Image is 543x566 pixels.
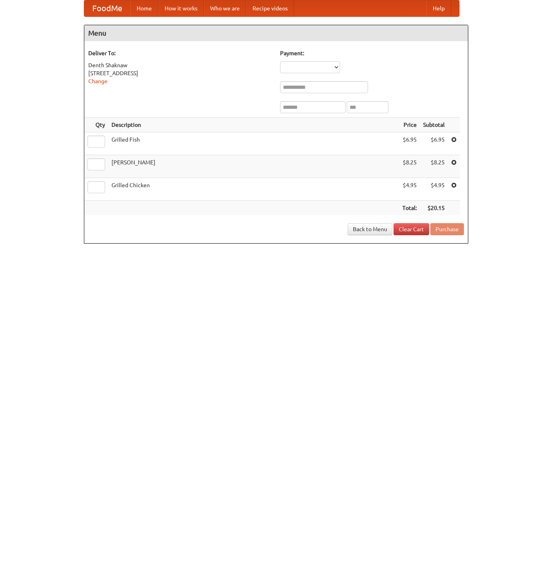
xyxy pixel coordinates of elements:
[399,118,420,132] th: Price
[108,118,399,132] th: Description
[246,0,294,16] a: Recipe videos
[420,118,448,132] th: Subtotal
[108,155,399,178] td: [PERSON_NAME]
[280,49,464,57] h5: Payment:
[130,0,158,16] a: Home
[108,132,399,155] td: Grilled Fish
[426,0,451,16] a: Help
[394,223,429,235] a: Clear Cart
[420,155,448,178] td: $8.25
[420,132,448,155] td: $6.95
[430,223,464,235] button: Purchase
[420,201,448,216] th: $20.15
[88,49,272,57] h5: Deliver To:
[108,178,399,201] td: Grilled Chicken
[88,69,272,77] div: [STREET_ADDRESS]
[84,118,108,132] th: Qty
[399,201,420,216] th: Total:
[88,61,272,69] div: Denth Shaknaw
[88,78,107,84] a: Change
[84,25,468,41] h4: Menu
[204,0,246,16] a: Who we are
[420,178,448,201] td: $4.95
[399,155,420,178] td: $8.25
[348,223,392,235] a: Back to Menu
[399,178,420,201] td: $4.95
[399,132,420,155] td: $6.95
[158,0,204,16] a: How it works
[84,0,130,16] a: FoodMe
